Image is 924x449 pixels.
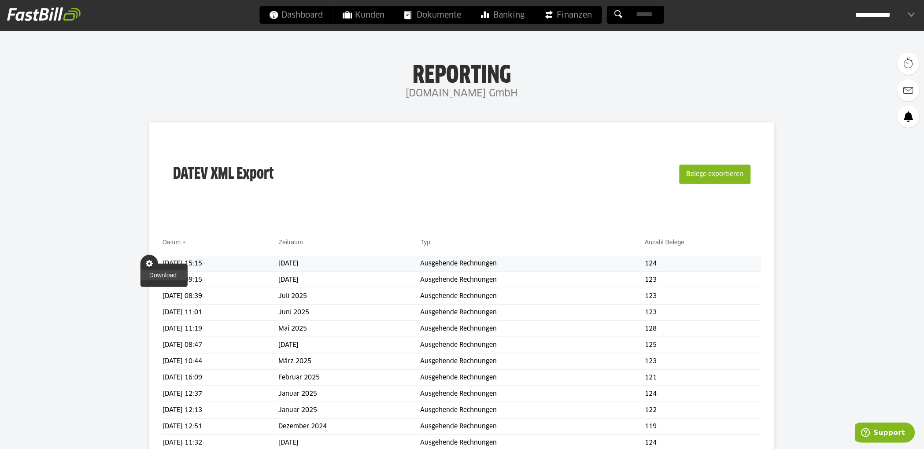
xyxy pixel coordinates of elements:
td: März 2025 [279,353,421,370]
a: Zeitraum [279,239,303,246]
h3: DATEV XML Export [173,146,274,202]
td: 124 [645,256,761,272]
img: fastbill_logo_white.png [7,7,81,21]
td: Ausgehende Rechnungen [421,337,645,353]
span: Finanzen [545,6,592,24]
a: Typ [421,239,431,246]
td: Ausgehende Rechnungen [421,370,645,386]
td: 123 [645,305,761,321]
td: Mai 2025 [279,321,421,337]
a: Dashboard [260,6,333,24]
span: Banking [481,6,525,24]
a: Banking [472,6,535,24]
a: Anzahl Belege [645,239,684,246]
td: Ausgehende Rechnungen [421,272,645,288]
td: [DATE] 15:15 [163,256,279,272]
span: Dokumente [405,6,462,24]
td: 123 [645,353,761,370]
td: Ausgehende Rechnungen [421,386,645,402]
td: Ausgehende Rechnungen [421,402,645,419]
td: [DATE] 11:19 [163,321,279,337]
button: Belege exportieren [680,165,751,184]
td: [DATE] [279,337,421,353]
td: Januar 2025 [279,402,421,419]
span: Kunden [343,6,385,24]
td: 124 [645,386,761,402]
td: [DATE] [279,256,421,272]
td: [DATE] 12:37 [163,386,279,402]
td: [DATE] 16:09 [163,370,279,386]
td: 125 [645,337,761,353]
img: sort_desc.gif [182,242,188,243]
a: Dokumente [395,6,471,24]
td: 122 [645,402,761,419]
td: 123 [645,288,761,305]
td: Ausgehende Rechnungen [421,321,645,337]
td: Dezember 2024 [279,419,421,435]
td: 121 [645,370,761,386]
span: Dashboard [270,6,323,24]
td: Januar 2025 [279,386,421,402]
td: 128 [645,321,761,337]
td: [DATE] [279,272,421,288]
a: Datum [163,239,181,246]
a: Kunden [333,6,395,24]
td: [DATE] 11:01 [163,305,279,321]
td: Juni 2025 [279,305,421,321]
td: [DATE] 09:15 [163,272,279,288]
h1: Reporting [88,62,836,85]
a: Download [140,270,188,280]
td: Ausgehende Rechnungen [421,305,645,321]
td: 119 [645,419,761,435]
td: [DATE] 08:47 [163,337,279,353]
td: 123 [645,272,761,288]
td: Ausgehende Rechnungen [421,288,645,305]
td: Ausgehende Rechnungen [421,256,645,272]
iframe: Öffnet ein Widget, in dem Sie weitere Informationen finden [855,423,915,445]
td: Ausgehende Rechnungen [421,353,645,370]
td: [DATE] 12:51 [163,419,279,435]
td: Juli 2025 [279,288,421,305]
td: [DATE] 12:13 [163,402,279,419]
td: Februar 2025 [279,370,421,386]
a: Finanzen [535,6,602,24]
td: [DATE] 08:39 [163,288,279,305]
td: Ausgehende Rechnungen [421,419,645,435]
td: [DATE] 10:44 [163,353,279,370]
